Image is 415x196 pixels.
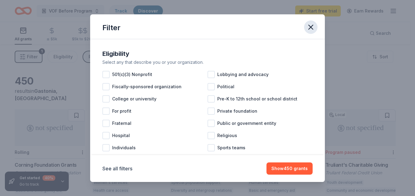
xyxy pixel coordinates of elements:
[217,144,245,151] span: Sports teams
[217,120,276,127] span: Public or government entity
[102,59,313,66] div: Select any that describe you or your organization.
[112,120,131,127] span: Fraternal
[112,107,131,115] span: For profit
[217,71,269,78] span: Lobbying and advocacy
[112,144,136,151] span: Individuals
[102,49,313,59] div: Eligibility
[217,83,234,90] span: Political
[112,132,130,139] span: Hospital
[112,83,182,90] span: Fiscally-sponsored organization
[217,132,237,139] span: Religious
[102,165,132,172] button: See all filters
[112,95,156,103] span: College or university
[266,162,313,175] button: Show450 grants
[217,107,257,115] span: Private foundation
[217,95,297,103] span: Pre-K to 12th school or school district
[102,23,120,33] div: Filter
[112,71,152,78] span: 501(c)(3) Nonprofit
